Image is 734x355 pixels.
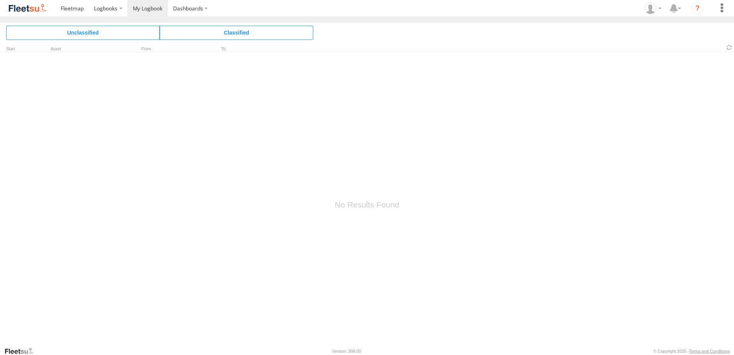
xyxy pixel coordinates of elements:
i: ? [691,2,704,15]
div: Dannii Lawrence [642,3,664,14]
span: Click to view Classified Trips [160,26,313,40]
a: Terms and Conditions [689,349,730,353]
div: Asset [51,47,127,51]
img: fleetsu-logo-horizontal.svg [8,3,48,13]
div: To [210,47,287,51]
span: Refresh [725,44,734,51]
a: Visit our Website [4,347,40,355]
div: Version: 306.00 [332,349,361,353]
div: From [131,47,207,51]
span: Click to view Unclassified Trips [6,26,160,40]
div: © Copyright 2025 - [653,349,730,353]
div: Click to Sort [6,47,29,51]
